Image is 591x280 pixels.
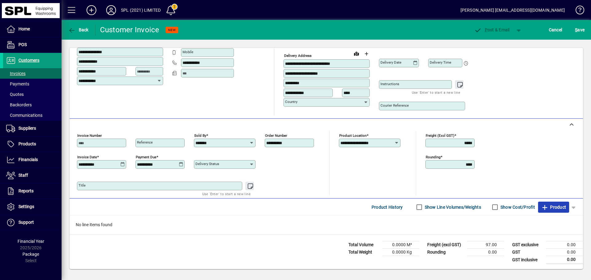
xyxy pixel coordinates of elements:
[101,5,121,16] button: Profile
[68,27,89,32] span: Back
[573,24,586,35] button: Save
[121,5,161,15] div: SPL (2021) LIMITED
[18,141,36,146] span: Products
[546,241,583,249] td: 0.00
[3,22,62,37] a: Home
[571,1,583,21] a: Knowledge Base
[424,241,467,249] td: Freight (excl GST)
[3,121,62,136] a: Suppliers
[575,25,585,35] span: ave
[3,183,62,199] a: Reports
[3,100,62,110] a: Backorders
[285,100,297,104] mat-label: Country
[380,82,399,86] mat-label: Instructions
[18,26,30,31] span: Home
[382,241,419,249] td: 0.0000 M³
[265,133,287,138] mat-label: Order number
[369,202,405,213] button: Product History
[3,79,62,89] a: Payments
[3,136,62,152] a: Products
[18,58,39,63] span: Customers
[471,24,513,35] button: Post & Email
[22,252,39,257] span: Package
[6,71,26,76] span: Invoices
[3,110,62,120] a: Communications
[460,5,565,15] div: [PERSON_NAME] [EMAIL_ADDRESS][DOMAIN_NAME]
[467,249,504,256] td: 0.00
[424,249,467,256] td: Rounding
[509,241,546,249] td: GST exclusive
[575,27,577,32] span: S
[3,199,62,215] a: Settings
[18,157,38,162] span: Financials
[3,37,62,53] a: POS
[546,249,583,256] td: 0.00
[3,68,62,79] a: Invoices
[345,249,382,256] td: Total Weight
[70,215,583,234] div: No line items found
[18,42,27,47] span: POS
[195,162,219,166] mat-label: Delivery status
[3,215,62,230] a: Support
[546,256,583,264] td: 0.00
[77,133,102,138] mat-label: Invoice number
[18,239,44,244] span: Financial Year
[136,155,156,159] mat-label: Payment due
[18,188,34,193] span: Reports
[100,25,159,35] div: Customer Invoice
[202,190,251,197] mat-hint: Use 'Enter' to start a new line
[361,49,371,59] button: Choose address
[426,155,440,159] mat-label: Rounding
[412,89,460,96] mat-hint: Use 'Enter' to start a new line
[168,28,176,32] span: NEW
[509,256,546,264] td: GST inclusive
[6,92,24,97] span: Quotes
[3,168,62,183] a: Staff
[424,204,481,210] label: Show Line Volumes/Weights
[6,102,32,107] span: Backorders
[509,249,546,256] td: GST
[372,202,403,212] span: Product History
[6,113,42,118] span: Communications
[82,5,101,16] button: Add
[6,81,29,86] span: Payments
[352,49,361,58] a: View on map
[78,183,86,187] mat-label: Title
[66,24,90,35] button: Back
[18,220,34,225] span: Support
[467,241,504,249] td: 97.00
[18,126,36,131] span: Suppliers
[426,133,454,138] mat-label: Freight (excl GST)
[485,27,488,32] span: P
[77,155,97,159] mat-label: Invoice date
[547,24,564,35] button: Cancel
[382,249,419,256] td: 0.0000 Kg
[430,60,451,65] mat-label: Delivery time
[62,24,95,35] app-page-header-button: Back
[3,89,62,100] a: Quotes
[137,140,153,144] mat-label: Reference
[18,173,28,178] span: Staff
[538,202,569,213] button: Product
[194,133,206,138] mat-label: Sold by
[345,241,382,249] td: Total Volume
[18,204,34,209] span: Settings
[474,27,510,32] span: ost & Email
[380,103,409,108] mat-label: Courier Reference
[541,202,566,212] span: Product
[3,152,62,168] a: Financials
[339,133,367,138] mat-label: Product location
[183,50,193,54] mat-label: Mobile
[549,25,562,35] span: Cancel
[499,204,535,210] label: Show Cost/Profit
[380,60,401,65] mat-label: Delivery date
